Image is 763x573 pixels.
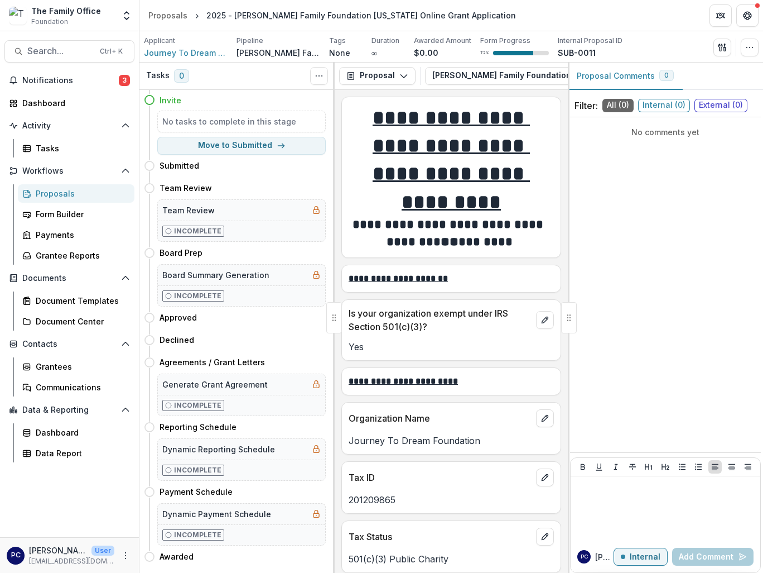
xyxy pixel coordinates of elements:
[672,548,754,566] button: Add Comment
[160,94,181,106] h4: Invite
[642,460,655,474] button: Heading 1
[160,312,197,323] h4: Approved
[160,486,233,498] h4: Payment Schedule
[144,7,520,23] nav: breadcrumb
[174,465,221,475] p: Incomplete
[371,36,399,46] p: Duration
[22,405,117,415] span: Data & Reporting
[664,71,669,79] span: 0
[119,75,130,86] span: 3
[349,471,532,484] p: Tax ID
[638,99,690,112] span: Internal ( 0 )
[4,71,134,89] button: Notifications3
[574,99,598,112] p: Filter:
[22,121,117,131] span: Activity
[349,552,554,566] p: 501(c)(3) Public Charity
[162,443,275,455] h5: Dynamic Reporting Schedule
[22,97,125,109] div: Dashboard
[162,508,271,520] h5: Dynamic Payment Schedule
[4,401,134,419] button: Open Data & Reporting
[162,116,321,127] h5: No tasks to complete in this stage
[4,40,134,63] button: Search...
[576,460,590,474] button: Bold
[329,36,346,46] p: Tags
[18,378,134,397] a: Communications
[480,49,489,57] p: 72 %
[31,5,101,17] div: The Family Office
[536,528,554,546] button: edit
[18,226,134,244] a: Payments
[709,4,732,27] button: Partners
[329,47,350,59] p: None
[22,76,119,85] span: Notifications
[36,229,125,241] div: Payments
[11,552,21,559] div: Pam Carris
[414,36,471,46] p: Awarded Amount
[148,9,187,21] div: Proposals
[626,460,639,474] button: Strike
[659,460,672,474] button: Heading 2
[119,549,132,562] button: More
[310,67,328,85] button: Toggle View Cancelled Tasks
[4,117,134,135] button: Open Activity
[160,160,199,171] h4: Submitted
[558,36,622,46] p: Internal Proposal ID
[630,552,660,562] p: Internal
[414,47,438,59] p: $0.00
[18,444,134,462] a: Data Report
[349,307,532,333] p: Is your organization exempt under IRS Section 501(c)(3)?
[160,551,194,562] h4: Awarded
[18,312,134,331] a: Document Center
[31,17,68,27] span: Foundation
[602,99,634,112] span: All ( 0 )
[36,208,125,220] div: Form Builder
[536,469,554,486] button: edit
[675,460,689,474] button: Bullet List
[160,356,265,368] h4: Agreements / Grant Letters
[480,36,530,46] p: Form Progress
[236,36,263,46] p: Pipeline
[144,47,228,59] a: Journey To Dream Foundation
[694,99,747,112] span: External ( 0 )
[36,250,125,261] div: Grantee Reports
[36,295,125,307] div: Document Templates
[174,530,221,540] p: Incomplete
[119,4,134,27] button: Open entity switcher
[349,493,554,507] p: 201209865
[18,205,134,223] a: Form Builder
[91,546,114,556] p: User
[160,182,212,194] h4: Team Review
[595,551,614,563] p: [PERSON_NAME]
[558,47,596,59] p: SUB-0011
[157,137,326,155] button: Move to Submitted
[36,381,125,393] div: Communications
[349,412,532,425] p: Organization Name
[9,7,27,25] img: The Family Office
[592,460,606,474] button: Underline
[4,162,134,180] button: Open Workflows
[22,166,117,176] span: Workflows
[36,427,125,438] div: Dashboard
[741,460,755,474] button: Align Right
[162,269,269,281] h5: Board Summary Generation
[36,447,125,459] div: Data Report
[349,340,554,354] p: Yes
[425,67,752,85] button: [PERSON_NAME] Family Foundation [US_STATE] Online Grant Application
[349,530,532,543] p: Tax Status
[614,548,668,566] button: Internal
[708,460,722,474] button: Align Left
[146,71,170,80] h3: Tasks
[536,311,554,329] button: edit
[736,4,759,27] button: Get Help
[22,274,117,283] span: Documents
[162,204,215,216] h5: Team Review
[536,409,554,427] button: edit
[160,334,194,346] h4: Declined
[236,47,320,59] p: [PERSON_NAME] Family Foundation [US_STATE]
[36,361,125,373] div: Grantees
[36,188,125,199] div: Proposals
[18,139,134,157] a: Tasks
[174,291,221,301] p: Incomplete
[206,9,516,21] div: 2025 - [PERSON_NAME] Family Foundation [US_STATE] Online Grant Application
[339,67,416,85] button: Proposal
